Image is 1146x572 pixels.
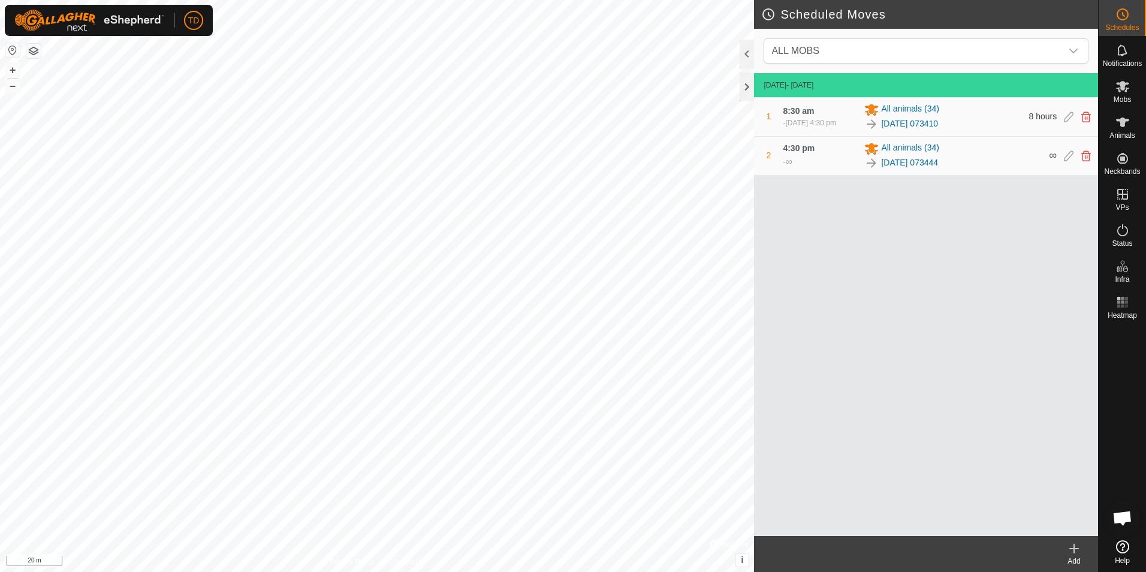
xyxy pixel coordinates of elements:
[785,156,792,167] span: ∞
[1061,39,1085,63] div: dropdown trigger
[864,117,879,131] img: To
[785,119,836,127] span: [DATE] 4:30 pm
[1049,149,1057,161] span: ∞
[1105,24,1139,31] span: Schedules
[1115,276,1129,283] span: Infra
[767,39,1061,63] span: ALL MOBS
[881,156,938,169] a: [DATE] 073444
[1109,132,1135,139] span: Animals
[741,555,743,565] span: i
[1050,556,1098,567] div: Add
[783,143,815,153] span: 4:30 pm
[783,118,836,128] div: -
[864,156,879,170] img: To
[783,106,814,116] span: 8:30 am
[767,150,771,160] span: 2
[735,553,749,567] button: i
[767,112,771,121] span: 1
[783,155,792,169] div: -
[881,103,939,117] span: All animals (34)
[1104,168,1140,175] span: Neckbands
[26,44,41,58] button: Map Layers
[330,556,375,567] a: Privacy Policy
[771,46,819,56] span: ALL MOBS
[14,10,164,31] img: Gallagher Logo
[1103,60,1142,67] span: Notifications
[188,14,200,27] span: TD
[881,142,939,156] span: All animals (34)
[1105,500,1141,536] div: Open chat
[761,7,1098,22] h2: Scheduled Moves
[786,81,813,89] span: - [DATE]
[1099,535,1146,569] a: Help
[5,63,20,77] button: +
[1115,204,1129,211] span: VPs
[389,556,424,567] a: Contact Us
[1115,557,1130,564] span: Help
[5,79,20,93] button: –
[1108,312,1137,319] span: Heatmap
[1112,240,1132,247] span: Status
[1029,112,1057,121] span: 8 hours
[1114,96,1131,103] span: Mobs
[881,118,938,130] a: [DATE] 073410
[764,81,786,89] span: [DATE]
[5,43,20,58] button: Reset Map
